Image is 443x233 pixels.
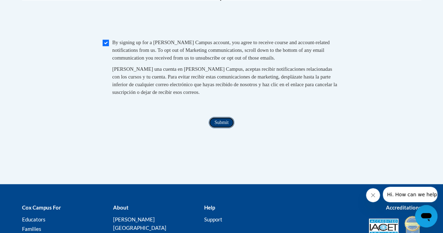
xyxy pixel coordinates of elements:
b: Accreditations [386,204,421,211]
iframe: Message from company [383,187,437,202]
a: [PERSON_NAME][GEOGRAPHIC_DATA] [113,216,166,231]
a: Support [204,216,222,222]
iframe: reCAPTCHA [168,8,275,35]
a: Educators [22,216,46,222]
span: By signing up for a [PERSON_NAME] Campus account, you agree to receive course and account-related... [112,40,330,61]
a: Families [22,226,41,232]
input: Submit [209,117,234,128]
span: [PERSON_NAME] una cuenta en [PERSON_NAME] Campus, aceptas recibir notificaciones relacionadas con... [112,66,337,95]
b: About [113,204,128,211]
b: Cox Campus For [22,204,61,211]
iframe: Button to launch messaging window [415,205,437,227]
span: Hi. How can we help? [4,5,57,11]
iframe: Close message [366,188,380,202]
b: Help [204,204,215,211]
